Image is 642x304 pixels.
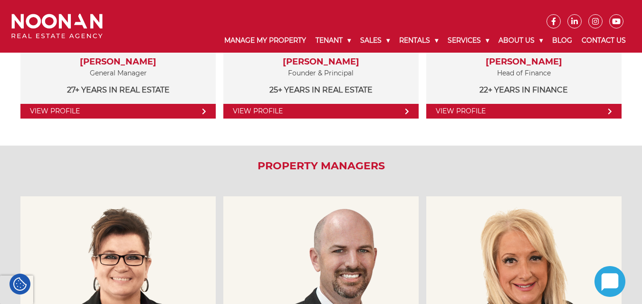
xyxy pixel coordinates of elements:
h3: [PERSON_NAME] [30,57,206,67]
h3: [PERSON_NAME] [436,57,612,67]
a: View Profile [20,104,216,119]
p: 27+ years in Real Estate [30,84,206,96]
p: 25+ years in Real Estate [233,84,409,96]
a: View Profile [223,104,419,119]
h3: [PERSON_NAME] [233,57,409,67]
a: About Us [494,28,547,53]
h2: Property Managers [14,160,628,172]
a: View Profile [426,104,622,119]
a: Rentals [394,28,443,53]
img: Noonan Real Estate Agency [11,14,103,39]
a: Sales [355,28,394,53]
a: Blog [547,28,577,53]
p: 22+ years in Finance [436,84,612,96]
p: Founder & Principal [233,67,409,79]
p: Head of Finance [436,67,612,79]
div: Cookie Settings [10,274,30,295]
a: Manage My Property [220,28,311,53]
a: Contact Us [577,28,631,53]
a: Services [443,28,494,53]
p: General Manager [30,67,206,79]
a: Tenant [311,28,355,53]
